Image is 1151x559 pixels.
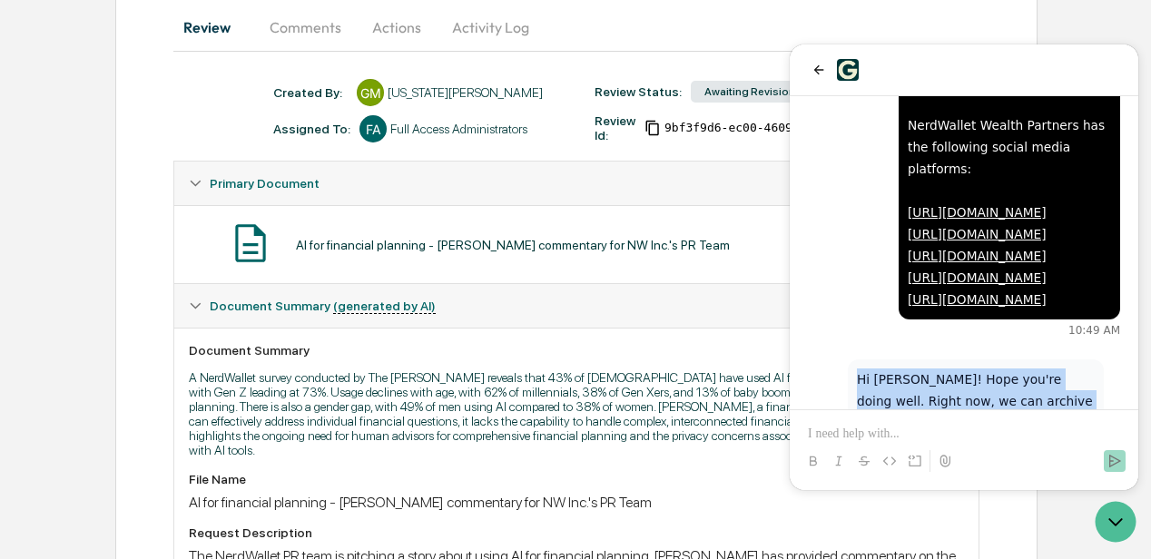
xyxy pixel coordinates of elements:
div: Created By: ‎ ‎ [273,85,348,100]
a: [URL][DOMAIN_NAME] [118,161,257,175]
div: Document Summary (generated by AI) [174,284,979,328]
div: Review Id: [595,113,635,142]
div: AI for financial planning - [PERSON_NAME] commentary for NW Inc.'s PR Team [189,494,964,511]
a: [URL][DOMAIN_NAME] [118,248,257,262]
div: Assigned To: [273,122,350,136]
div: Review Status: [595,84,682,99]
p: Hi [PERSON_NAME]! Hope you're doing well. Right now, we can archive LinkedIn, WhatsApp and Telegr... [67,324,305,498]
div: Request Description [189,525,964,540]
iframe: Customer support window [790,44,1138,490]
button: Activity Log [438,5,544,49]
a: [URL][DOMAIN_NAME] [118,226,257,240]
div: FA [359,115,387,142]
button: Review [173,5,255,49]
span: 10:49 AM [279,279,330,293]
div: Document Summary [189,343,964,358]
a: [URL][DOMAIN_NAME] [118,204,257,219]
div: Primary Document [174,162,979,205]
div: AI for financial planning - [PERSON_NAME] commentary for NW Inc.'s PR Team [296,238,730,252]
iframe: Open customer support [1093,499,1142,548]
u: (generated by AI) [333,299,436,314]
img: Document Icon [228,221,273,266]
div: Awaiting Revision [691,81,809,103]
div: Primary Document [174,205,979,283]
div: secondary tabs example [173,5,979,49]
div: Full Access Administrators [390,122,527,136]
span: 9bf3f9d6-ec00-4609-a326-e373718264ae [664,121,920,135]
a: [URL][DOMAIN_NAME] [118,182,257,197]
span: Primary Document [210,176,320,191]
button: Actions [356,5,438,49]
p: A NerdWallet survey conducted by The [PERSON_NAME] reveals that 43% of [DEMOGRAPHIC_DATA] have us... [189,370,964,457]
button: Comments [255,5,356,49]
div: [US_STATE][PERSON_NAME] [388,85,543,100]
div: GM [357,79,384,106]
div: File Name [189,472,964,486]
span: Document Summary [210,299,436,313]
button: Send [314,406,336,427]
